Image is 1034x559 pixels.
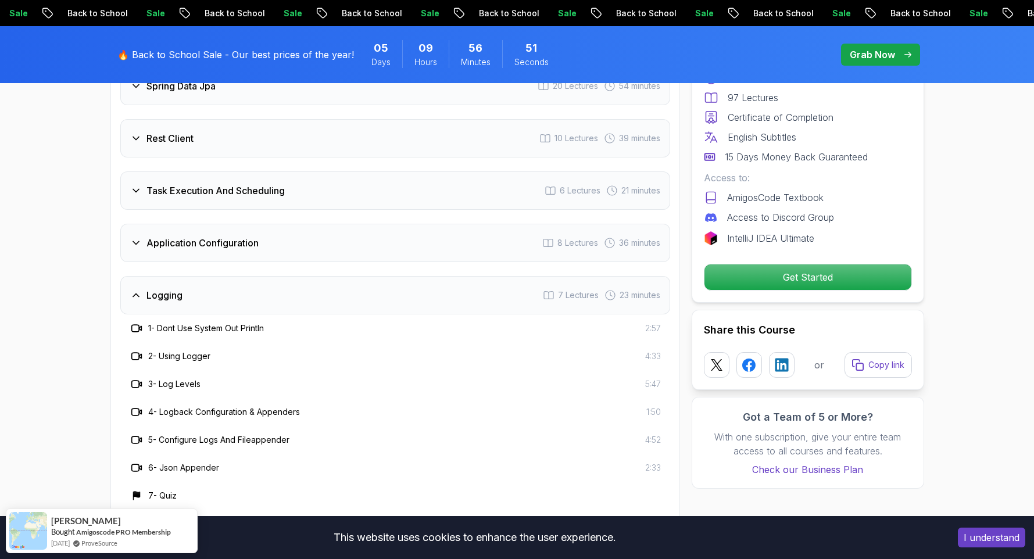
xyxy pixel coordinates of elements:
[704,264,912,291] button: Get Started
[725,150,868,164] p: 15 Days Money Back Guaranteed
[814,358,824,372] p: or
[525,40,537,56] span: 51 Seconds
[146,131,194,145] h3: Rest Client
[461,56,491,68] span: Minutes
[51,8,130,19] p: Back to School
[9,512,47,550] img: provesource social proof notification image
[953,8,990,19] p: Sale
[621,185,660,196] span: 21 minutes
[554,132,598,144] span: 10 Lectures
[737,8,816,19] p: Back to School
[874,8,953,19] p: Back to School
[558,289,599,301] span: 7 Lectures
[51,527,75,536] span: Bought
[468,40,482,56] span: 56 Minutes
[81,538,117,548] a: ProveSource
[148,462,219,474] h3: 6 - Json Appender
[188,8,267,19] p: Back to School
[325,8,405,19] p: Back to School
[76,528,171,536] a: Amigoscode PRO Membership
[542,8,579,19] p: Sale
[845,352,912,378] button: Copy link
[728,91,778,105] p: 97 Lectures
[148,378,201,390] h3: 3 - Log Levels
[727,210,834,224] p: Access to Discord Group
[267,8,305,19] p: Sale
[557,237,598,249] span: 8 Lectures
[51,538,70,548] span: [DATE]
[374,40,388,56] span: 5 Days
[704,231,718,245] img: jetbrains logo
[704,171,912,185] p: Access to:
[560,185,600,196] span: 6 Lectures
[679,8,716,19] p: Sale
[371,56,391,68] span: Days
[728,110,833,124] p: Certificate of Completion
[816,8,853,19] p: Sale
[120,276,670,314] button: Logging7 Lectures 23 minutes
[120,67,670,105] button: Spring Data Jpa20 Lectures 54 minutes
[600,8,679,19] p: Back to School
[148,406,300,418] h3: 4 - Logback Configuration & Appenders
[148,322,264,334] h3: 1 - Dont Use System Out Println
[120,171,670,210] button: Task Execution And Scheduling6 Lectures 21 minutes
[405,8,442,19] p: Sale
[704,264,911,290] p: Get Started
[704,430,912,458] p: With one subscription, give your entire team access to all courses and features.
[958,528,1025,547] button: Accept cookies
[619,132,660,144] span: 39 minutes
[120,224,670,262] button: Application Configuration8 Lectures 36 minutes
[728,130,796,144] p: English Subtitles
[414,56,437,68] span: Hours
[553,80,598,92] span: 20 Lectures
[645,350,661,362] span: 4:33
[619,237,660,249] span: 36 minutes
[514,56,549,68] span: Seconds
[463,8,542,19] p: Back to School
[727,191,824,205] p: AmigosCode Textbook
[130,8,167,19] p: Sale
[146,184,285,198] h3: Task Execution And Scheduling
[148,490,177,501] h3: 7 - Quiz
[646,406,661,418] span: 1:50
[9,525,940,550] div: This website uses cookies to enhance the user experience.
[117,48,354,62] p: 🔥 Back to School Sale - Our best prices of the year!
[704,322,912,338] h2: Share this Course
[704,463,912,476] a: Check our Business Plan
[51,516,121,526] span: [PERSON_NAME]
[620,289,660,301] span: 23 minutes
[645,322,661,334] span: 2:57
[146,236,259,250] h3: Application Configuration
[704,409,912,425] h3: Got a Team of 5 or More?
[148,350,210,362] h3: 2 - Using Logger
[645,434,661,446] span: 4:52
[146,79,216,93] h3: Spring Data Jpa
[645,378,661,390] span: 5:47
[868,359,904,371] p: Copy link
[727,231,814,245] p: IntelliJ IDEA Ultimate
[619,80,660,92] span: 54 minutes
[645,462,661,474] span: 2:33
[148,434,289,446] h3: 5 - Configure Logs And Fileappender
[120,119,670,157] button: Rest Client10 Lectures 39 minutes
[850,48,895,62] p: Grab Now
[418,40,433,56] span: 9 Hours
[146,288,183,302] h3: Logging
